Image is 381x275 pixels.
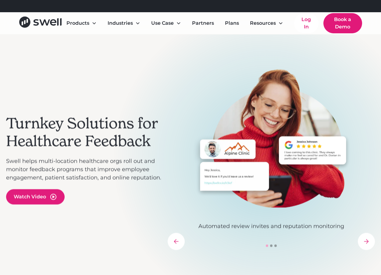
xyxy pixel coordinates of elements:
div: Show slide 2 of 3 [270,244,272,247]
div: previous slide [168,233,185,250]
div: Products [62,17,101,29]
div: Resources [250,20,276,27]
div: Products [66,20,89,27]
a: Plans [220,17,244,29]
div: Use Case [151,20,174,27]
a: open lightbox [6,189,65,204]
a: Book a Demo [323,13,362,33]
div: Watch Video [14,193,46,200]
div: next slide [358,233,375,250]
div: Show slide 1 of 3 [266,244,268,247]
div: Use Case [146,17,186,29]
p: Swell helps multi-location healthcare orgs roll out and monitor feedback programs that improve em... [6,157,162,182]
div: Resources [245,17,288,29]
div: Show slide 3 of 3 [274,244,277,247]
div: Industries [103,17,145,29]
div: Industries [108,20,133,27]
a: Log In [294,13,318,33]
div: carousel [168,69,375,250]
a: Partners [187,17,219,29]
h2: Turnkey Solutions for Healthcare Feedback [6,115,162,150]
p: Automated review invites and reputation monitoring [168,222,375,230]
a: home [19,16,62,30]
div: 1 of 3 [168,69,375,230]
